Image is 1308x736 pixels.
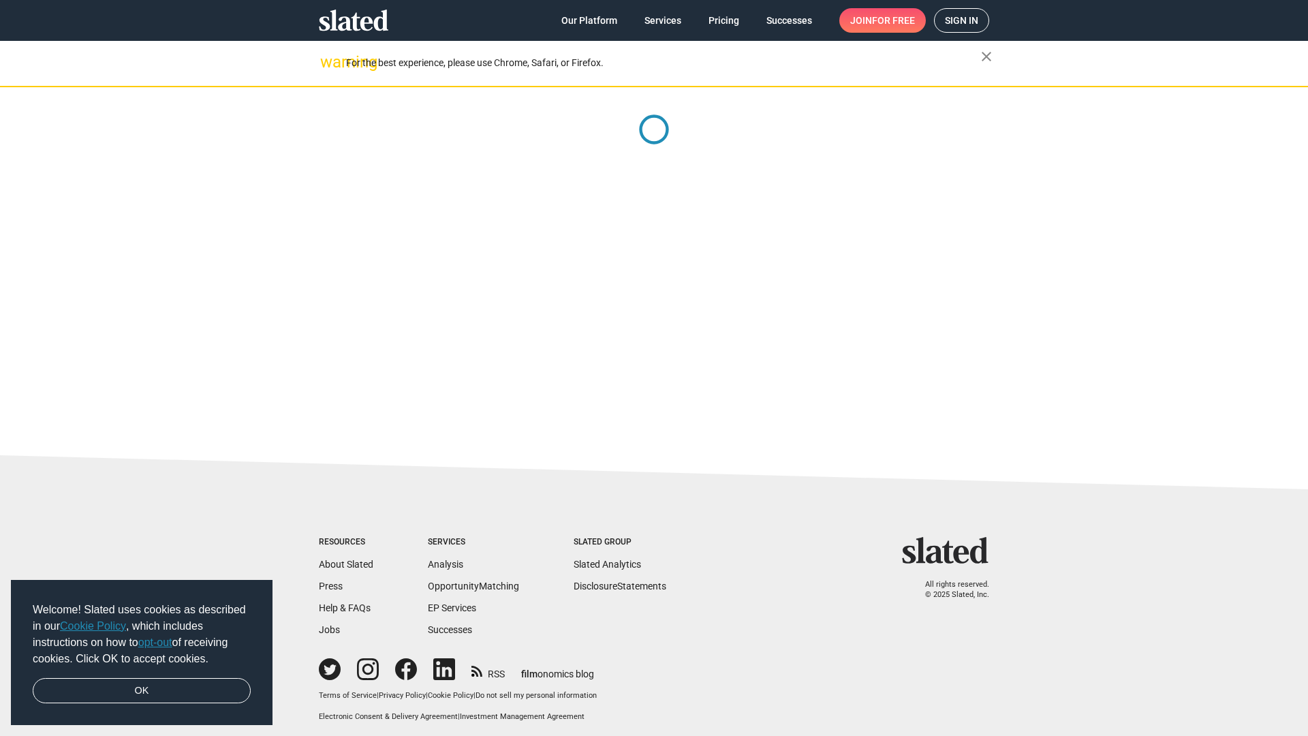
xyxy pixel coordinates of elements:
[346,54,981,72] div: For the best experience, please use Chrome, Safari, or Firefox.
[319,559,373,570] a: About Slated
[521,669,538,679] span: film
[850,8,915,33] span: Join
[978,48,995,65] mat-icon: close
[428,581,519,592] a: OpportunityMatching
[428,537,519,548] div: Services
[574,537,666,548] div: Slated Group
[33,602,251,667] span: Welcome! Slated uses cookies as described in our , which includes instructions on how to of recei...
[319,602,371,613] a: Help & FAQs
[319,691,377,700] a: Terms of Service
[756,8,823,33] a: Successes
[426,691,428,700] span: |
[471,660,505,681] a: RSS
[698,8,750,33] a: Pricing
[550,8,628,33] a: Our Platform
[839,8,926,33] a: Joinfor free
[138,637,172,648] a: opt-out
[458,712,460,721] span: |
[377,691,379,700] span: |
[319,712,458,721] a: Electronic Consent & Delivery Agreement
[574,581,666,592] a: DisclosureStatements
[561,8,617,33] span: Our Platform
[428,602,476,613] a: EP Services
[33,678,251,704] a: dismiss cookie message
[766,8,812,33] span: Successes
[428,624,472,635] a: Successes
[574,559,641,570] a: Slated Analytics
[428,559,463,570] a: Analysis
[708,8,739,33] span: Pricing
[473,691,476,700] span: |
[872,8,915,33] span: for free
[319,624,340,635] a: Jobs
[428,691,473,700] a: Cookie Policy
[320,54,337,70] mat-icon: warning
[634,8,692,33] a: Services
[911,580,989,600] p: All rights reserved. © 2025 Slated, Inc.
[521,657,594,681] a: filmonomics blog
[319,581,343,592] a: Press
[934,8,989,33] a: Sign in
[319,537,373,548] div: Resources
[945,9,978,32] span: Sign in
[460,712,585,721] a: Investment Management Agreement
[644,8,681,33] span: Services
[379,691,426,700] a: Privacy Policy
[11,580,272,726] div: cookieconsent
[60,620,126,632] a: Cookie Policy
[476,691,597,701] button: Do not sell my personal information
